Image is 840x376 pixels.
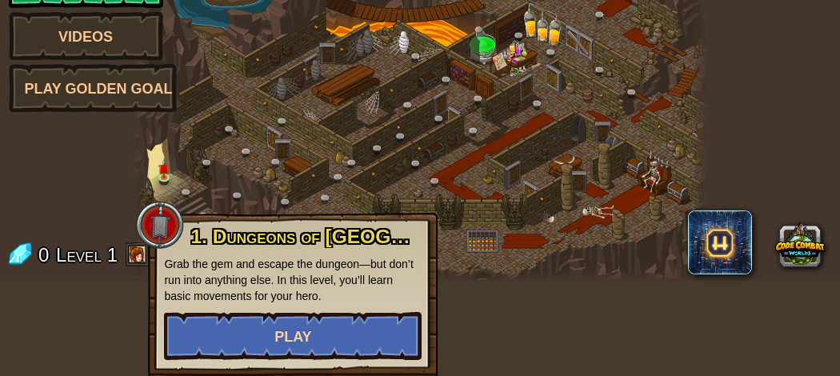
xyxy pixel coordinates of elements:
span: Level [56,242,102,268]
button: Play [164,312,422,360]
span: Play [274,329,311,345]
a: Videos [9,12,163,60]
p: Grab the gem and escape the dungeon—but don’t run into anything else. In this level, you’ll learn... [164,256,422,304]
a: Play Golden Goal [9,64,177,112]
span: 1 [107,244,118,266]
span: 1. Dungeons of [GEOGRAPHIC_DATA] [190,226,534,247]
span: 0 [38,244,54,266]
img: level-banner-unstarted.png [158,158,170,178]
